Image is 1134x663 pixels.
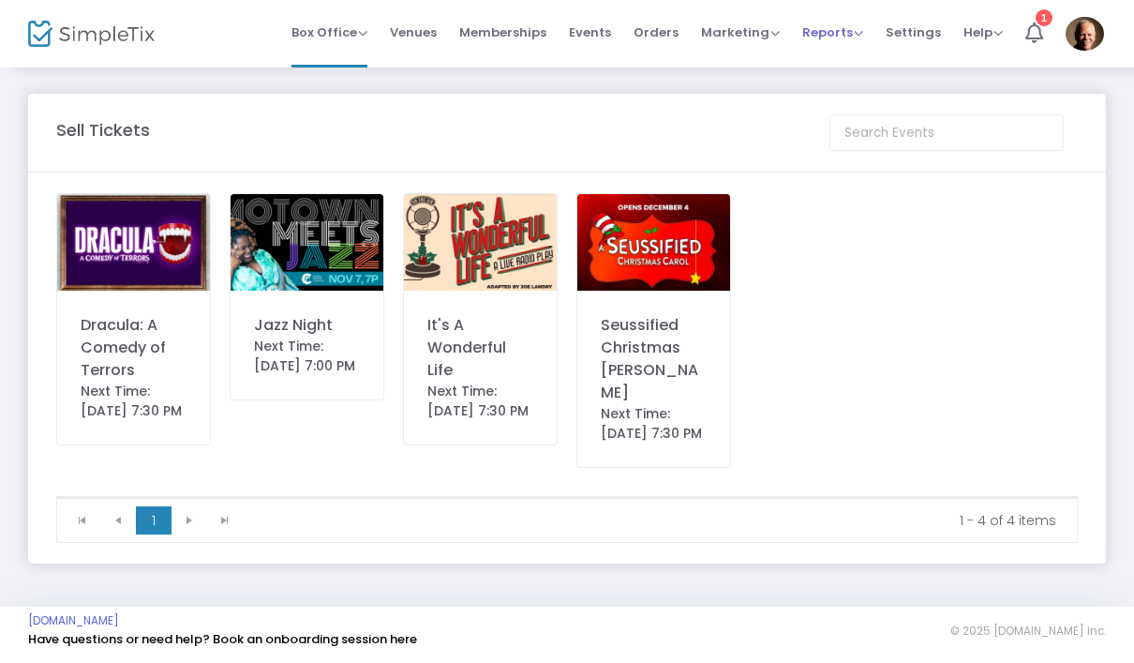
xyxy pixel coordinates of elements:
[950,624,1106,639] span: © 2025 [DOMAIN_NAME] Inc.
[81,382,187,421] div: Next Time: [DATE] 7:30 PM
[1036,9,1052,26] div: 1
[28,613,119,628] a: [DOMAIN_NAME]
[829,114,1064,151] input: Search Events
[601,314,707,404] div: Seussified Christmas [PERSON_NAME]
[886,8,941,56] span: Settings
[427,314,533,382] div: It's A Wonderful Life
[569,8,611,56] span: Events
[57,497,1077,498] div: Data table
[254,337,360,376] div: Next Time: [DATE] 7:00 PM
[256,511,1056,530] kendo-pager-info: 1 - 4 of 4 items
[81,314,187,382] div: Dracula: A Comedy of Terrors
[56,117,150,143] m-panel-title: Sell Tickets
[404,194,557,291] img: 638914806454820107IMG0205.jpeg
[634,8,679,56] span: Orders
[459,8,546,56] span: Memberships
[390,8,437,56] span: Venues
[802,23,863,41] span: Reports
[427,382,533,421] div: Next Time: [DATE] 7:30 PM
[136,506,172,535] span: Page 1
[601,404,707,444] div: Next Time: [DATE] 7:30 PM
[57,194,210,291] img: IMG8342.jpeg
[577,194,730,291] img: IMG0031.jpeg
[231,194,383,291] img: 638927006381197525IMG0803.png
[701,23,780,41] span: Marketing
[963,23,1003,41] span: Help
[291,23,367,41] span: Box Office
[254,314,360,337] div: Jazz Night
[28,630,417,648] a: Have questions or need help? Book an onboarding session here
